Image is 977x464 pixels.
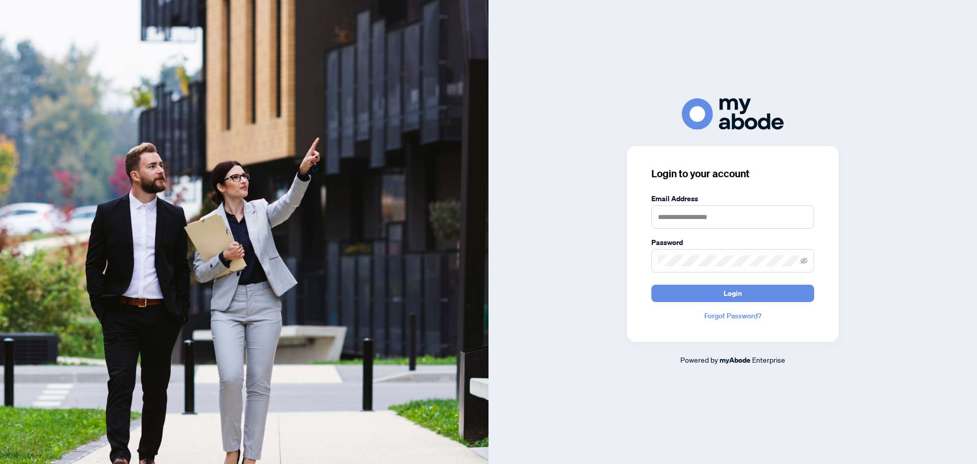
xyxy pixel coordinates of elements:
[680,355,718,364] span: Powered by
[651,310,814,321] a: Forgot Password?
[682,98,784,129] img: ma-logo
[651,285,814,302] button: Login
[724,285,742,302] span: Login
[800,257,808,264] span: eye-invisible
[651,167,814,181] h3: Login to your account
[651,237,814,248] label: Password
[752,355,785,364] span: Enterprise
[651,193,814,204] label: Email Address
[720,354,751,366] a: myAbode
